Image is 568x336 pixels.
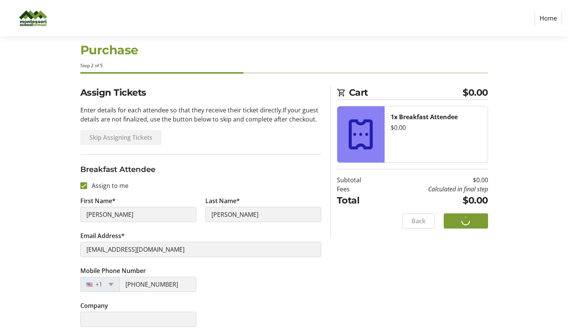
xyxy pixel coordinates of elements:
span: $0.00 [463,86,488,99]
input: (201) 555-0123 [119,277,196,292]
td: $0.00 [380,175,488,185]
a: Home [535,11,562,25]
span: Cart [349,86,463,99]
td: Calculated in final step [380,185,488,194]
label: Assign to me [87,181,128,190]
td: Subtotal [337,175,380,185]
label: Email Address* [80,231,125,240]
label: Mobile Phone Number [80,266,146,275]
div: Step 2 of 5 [80,62,488,69]
td: Total [337,194,380,207]
td: Fees [337,185,380,194]
h3: Breakfast Attendee [80,164,321,175]
img: Montessori of Maui Inc.'s Logo [6,3,60,33]
h1: Purchase [80,41,488,59]
strong: 1x Breakfast Attendee [391,113,458,121]
p: Enter details for each attendee so that they receive their ticket directly. If your guest details... [80,106,321,124]
label: Last Name* [205,196,240,205]
label: Company [80,301,108,310]
label: First Name* [80,196,116,205]
td: $0.00 [380,194,488,207]
div: $0.00 [391,123,482,132]
h2: Assign Tickets [80,86,321,99]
